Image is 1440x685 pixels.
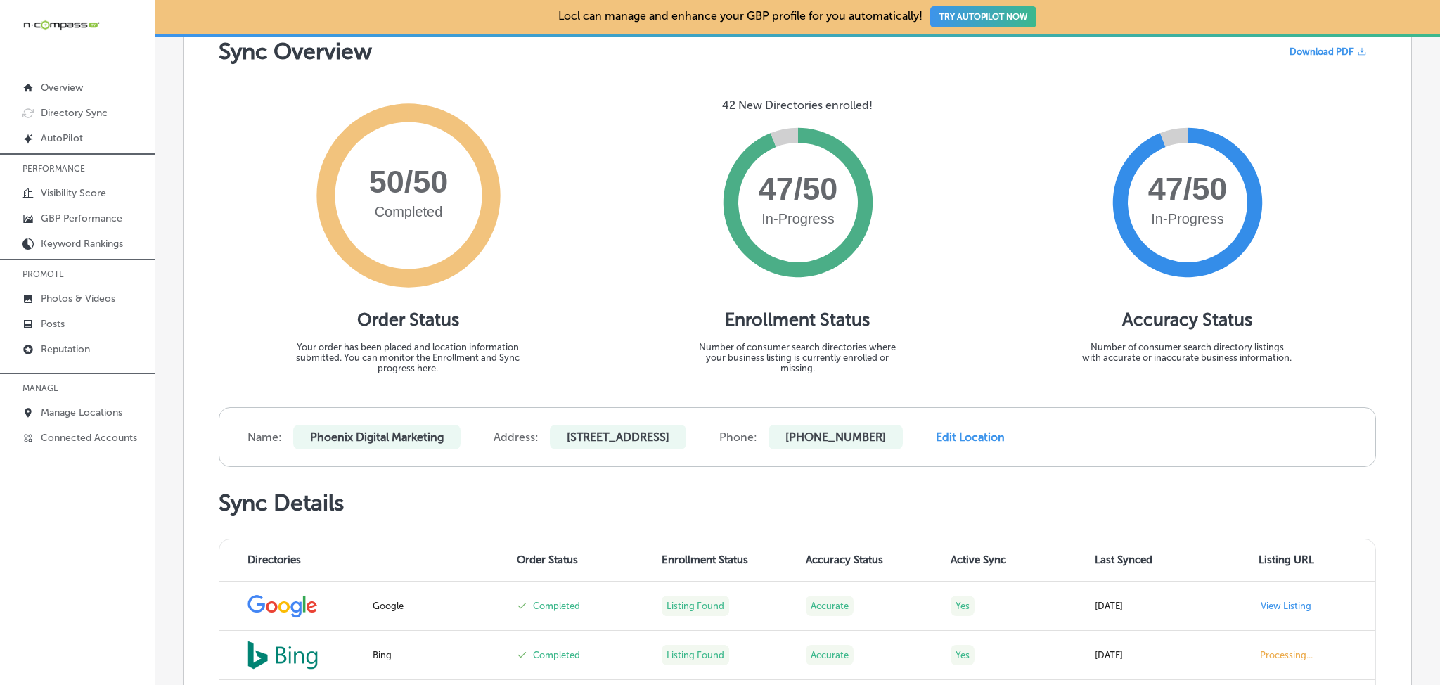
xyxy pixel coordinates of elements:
p: Directory Sync [41,107,108,119]
p: Number of consumer search directory listings with accurate or inaccurate business information. [1081,342,1292,363]
img: 660ab0bf-5cc7-4cb8-ba1c-48b5ae0f18e60NCTV_CLogo_TV_Black_-500x88.png [22,18,100,32]
label: Completed [533,601,580,611]
h1: Accuracy Status [1122,309,1252,331]
th: Order Status [508,539,653,582]
p: [STREET_ADDRESS] [550,425,686,449]
p: Number of consumer search directories where your business listing is currently enrolled or missing. [692,342,903,373]
label: Yes [951,596,975,616]
p: Manage Locations [41,406,122,418]
th: Enrollment Status [653,539,798,582]
label: Processing... [1260,650,1313,660]
td: [DATE] [1086,631,1231,680]
h1: Sync Overview [219,38,372,65]
a: View Listing [1261,601,1311,611]
label: Address: [494,430,539,444]
p: AutoPilot [41,132,83,144]
button: TRY AUTOPILOT NOW [930,6,1036,27]
p: 42 New Directories enrolled! [722,98,873,112]
label: Accurate [806,645,854,665]
label: Yes [951,645,975,665]
p: Reputation [41,343,90,355]
label: Completed [533,650,580,660]
div: Google [373,601,501,611]
h1: Order Status [357,309,459,331]
th: Listing URL [1231,539,1376,582]
p: Overview [41,82,83,94]
img: bing_Jjgns0f.png [247,641,318,670]
span: Download PDF [1290,46,1354,57]
th: Accuracy Status [797,539,942,582]
label: Name: [247,430,282,444]
p: Visibility Score [41,187,106,199]
h1: Enrollment Status [725,309,870,331]
p: GBP Performance [41,212,122,224]
label: Listing Found [662,645,729,665]
th: Directories [219,539,364,582]
p: Connected Accounts [41,432,137,444]
th: Active Sync [942,539,1087,582]
label: Listing Found [662,596,729,616]
label: Phone: [719,430,757,444]
h1: Sync Details [219,489,1376,516]
p: Phoenix Digital Marketing [293,425,461,449]
div: Bing [373,650,501,660]
p: Photos & Videos [41,293,115,305]
p: Posts [41,318,65,330]
p: Keyword Rankings [41,238,123,250]
td: [DATE] [1086,582,1231,631]
img: google.png [247,592,318,619]
p: [PHONE_NUMBER] [769,425,903,449]
a: Edit Location [936,430,1005,444]
th: Last Synced [1086,539,1231,582]
p: Your order has been placed and location information submitted. You can monitor the Enrollment and... [285,342,531,373]
label: Accurate [806,596,854,616]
